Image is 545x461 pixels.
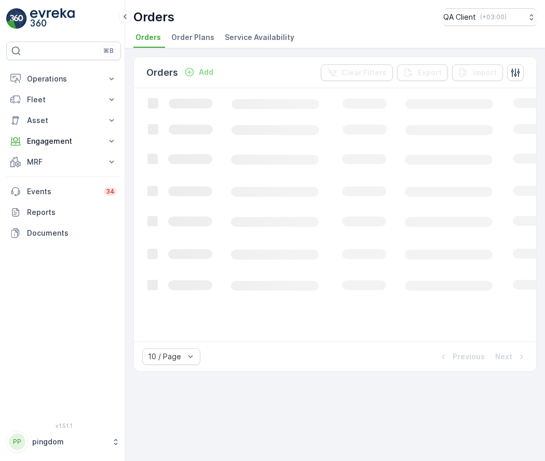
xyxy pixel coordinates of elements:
[473,67,497,78] p: Import
[27,74,100,84] p: Operations
[6,131,121,152] button: Engagement
[452,64,503,81] button: Import
[225,32,294,43] span: Service Availability
[106,187,115,196] p: 34
[480,13,507,21] p: ( +03:00 )
[32,437,106,447] p: pingdom
[27,94,100,105] p: Fleet
[6,181,121,202] a: Events34
[437,350,486,363] button: Previous
[9,433,25,450] div: PP
[135,32,161,43] span: Orders
[6,223,121,243] a: Documents
[133,9,174,25] p: Orders
[180,66,217,78] button: Add
[6,69,121,89] button: Operations
[30,8,75,29] img: logo_light-DOdMpM7g.png
[27,157,100,167] p: MRF
[443,8,537,26] button: QA Client(+03:00)
[6,89,121,110] button: Fleet
[6,423,121,429] span: v 1.51.1
[6,110,121,131] button: Asset
[418,67,442,78] p: Export
[171,32,214,43] span: Order Plans
[6,431,121,453] button: PPpingdom
[453,351,485,362] p: Previous
[342,67,387,78] p: Clear Filters
[199,67,213,77] p: Add
[27,186,98,197] p: Events
[6,202,121,223] a: Reports
[495,351,512,362] p: Next
[27,115,100,126] p: Asset
[6,8,27,29] img: logo
[103,47,114,55] p: ⌘B
[397,64,448,81] button: Export
[146,65,178,80] p: Orders
[27,207,117,218] p: Reports
[27,136,100,146] p: Engagement
[443,12,476,22] p: QA Client
[494,350,528,363] button: Next
[321,64,393,81] button: Clear Filters
[6,152,121,172] button: MRF
[27,228,117,238] p: Documents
